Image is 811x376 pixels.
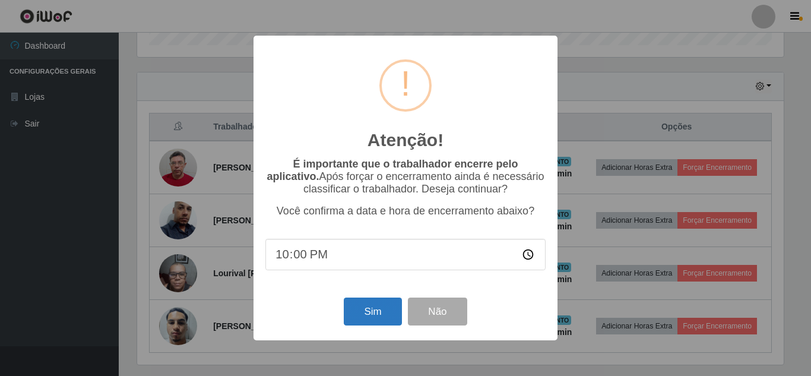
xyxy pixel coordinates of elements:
[368,129,443,151] h2: Atenção!
[408,298,467,326] button: Não
[265,158,546,195] p: Após forçar o encerramento ainda é necessário classificar o trabalhador. Deseja continuar?
[344,298,401,326] button: Sim
[265,205,546,217] p: Você confirma a data e hora de encerramento abaixo?
[267,158,518,182] b: É importante que o trabalhador encerre pelo aplicativo.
